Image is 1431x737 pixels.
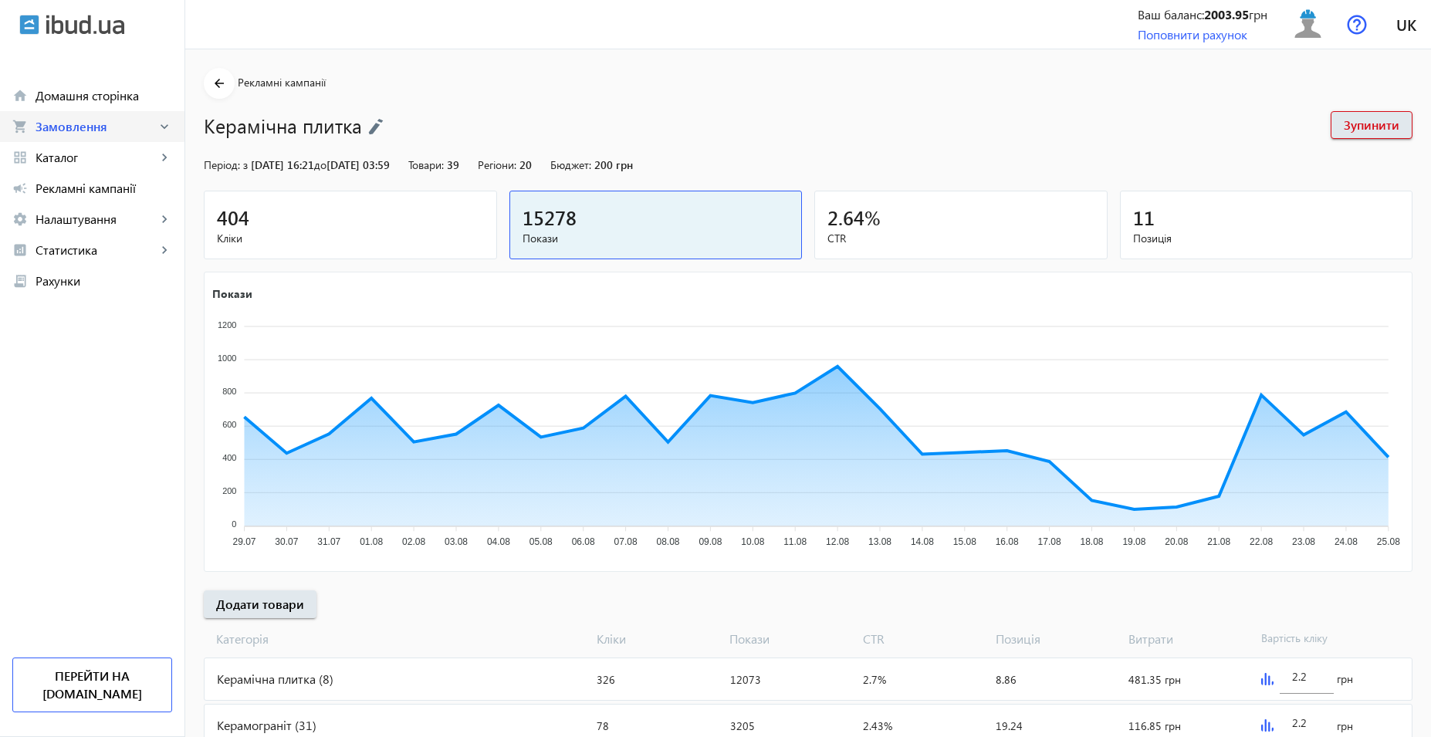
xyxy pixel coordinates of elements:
[1165,536,1188,547] tspan: 20.08
[1347,15,1367,35] img: help.svg
[204,157,248,172] span: Період: з
[1128,718,1181,733] span: 116.85 грн
[523,231,790,246] span: Покази
[157,211,172,227] mat-icon: keyboard_arrow_right
[238,75,326,90] span: Рекламні кампанії
[1250,536,1273,547] tspan: 22.08
[218,320,236,330] tspan: 1200
[275,536,298,547] tspan: 30.07
[1133,205,1155,230] span: 11
[36,88,172,103] span: Домашня сторінка
[205,658,590,700] div: Керамічна плитка (8)
[572,536,595,547] tspan: 06.08
[12,150,28,165] mat-icon: grid_view
[36,181,172,196] span: Рекламні кампанії
[222,387,236,396] tspan: 800
[317,536,340,547] tspan: 31.07
[232,536,255,547] tspan: 29.07
[783,536,807,547] tspan: 11.08
[478,157,516,172] span: Регіони:
[402,536,425,547] tspan: 02.08
[863,718,892,733] span: 2.43%
[251,157,390,172] span: [DATE] 16:21 [DATE] 03:59
[360,536,383,547] tspan: 01.08
[1207,536,1230,547] tspan: 21.08
[1204,6,1249,22] b: 2003.95
[12,181,28,196] mat-icon: campaign
[1133,231,1400,246] span: Позиція
[863,672,886,687] span: 2.7%
[487,536,510,547] tspan: 04.08
[447,157,459,172] span: 39
[204,590,316,618] button: Додати товари
[36,242,157,258] span: Статистика
[19,15,39,35] img: ibud.svg
[12,119,28,134] mat-icon: shopping_cart
[864,205,881,230] span: %
[217,205,249,230] span: 404
[1396,15,1416,34] span: uk
[1335,536,1358,547] tspan: 24.08
[911,536,934,547] tspan: 14.08
[445,536,468,547] tspan: 03.08
[232,519,236,529] tspan: 0
[1377,536,1400,547] tspan: 25.08
[1261,673,1274,685] img: graph.svg
[594,157,633,172] span: 200 грн
[590,631,723,647] span: Кліки
[157,242,172,258] mat-icon: keyboard_arrow_right
[1255,631,1388,647] span: Вартість кліку
[656,536,679,547] tspan: 08.08
[12,658,172,712] a: Перейти на [DOMAIN_NAME]
[730,672,761,687] span: 12073
[1080,536,1103,547] tspan: 18.08
[1337,671,1353,687] span: грн
[1291,7,1325,42] img: user.svg
[36,150,157,165] span: Каталог
[1122,536,1145,547] tspan: 19.08
[523,205,577,230] span: 15278
[36,119,157,134] span: Замовлення
[996,536,1019,547] tspan: 16.08
[204,631,590,647] span: Категорія
[1331,111,1412,139] button: Зупинити
[222,420,236,429] tspan: 600
[519,157,532,172] span: 20
[12,211,28,227] mat-icon: settings
[827,231,1094,246] span: CTR
[216,596,304,613] span: Додати товари
[157,119,172,134] mat-icon: keyboard_arrow_right
[953,536,976,547] tspan: 15.08
[990,631,1122,647] span: Позиція
[730,718,755,733] span: 3205
[1344,117,1399,134] span: Зупинити
[1292,536,1315,547] tspan: 23.08
[597,718,609,733] span: 78
[157,150,172,165] mat-icon: keyboard_arrow_right
[1261,719,1274,732] img: graph.svg
[212,286,252,300] text: Покази
[46,15,124,35] img: ibud_text.svg
[408,157,444,172] span: Товари:
[741,536,764,547] tspan: 10.08
[723,631,856,647] span: Покази
[222,453,236,462] tspan: 400
[614,536,638,547] tspan: 07.08
[1138,6,1267,23] div: Ваш баланс: грн
[210,74,229,93] mat-icon: arrow_back
[1138,26,1247,42] a: Поповнити рахунок
[36,273,172,289] span: Рахунки
[1122,631,1255,647] span: Витрати
[827,205,864,230] span: 2.64
[996,672,1017,687] span: 8.86
[12,242,28,258] mat-icon: analytics
[857,631,990,647] span: CTR
[529,536,553,547] tspan: 05.08
[1038,536,1061,547] tspan: 17.08
[550,157,591,172] span: Бюджет:
[826,536,849,547] tspan: 12.08
[36,211,157,227] span: Налаштування
[12,88,28,103] mat-icon: home
[868,536,891,547] tspan: 13.08
[1337,718,1353,734] span: грн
